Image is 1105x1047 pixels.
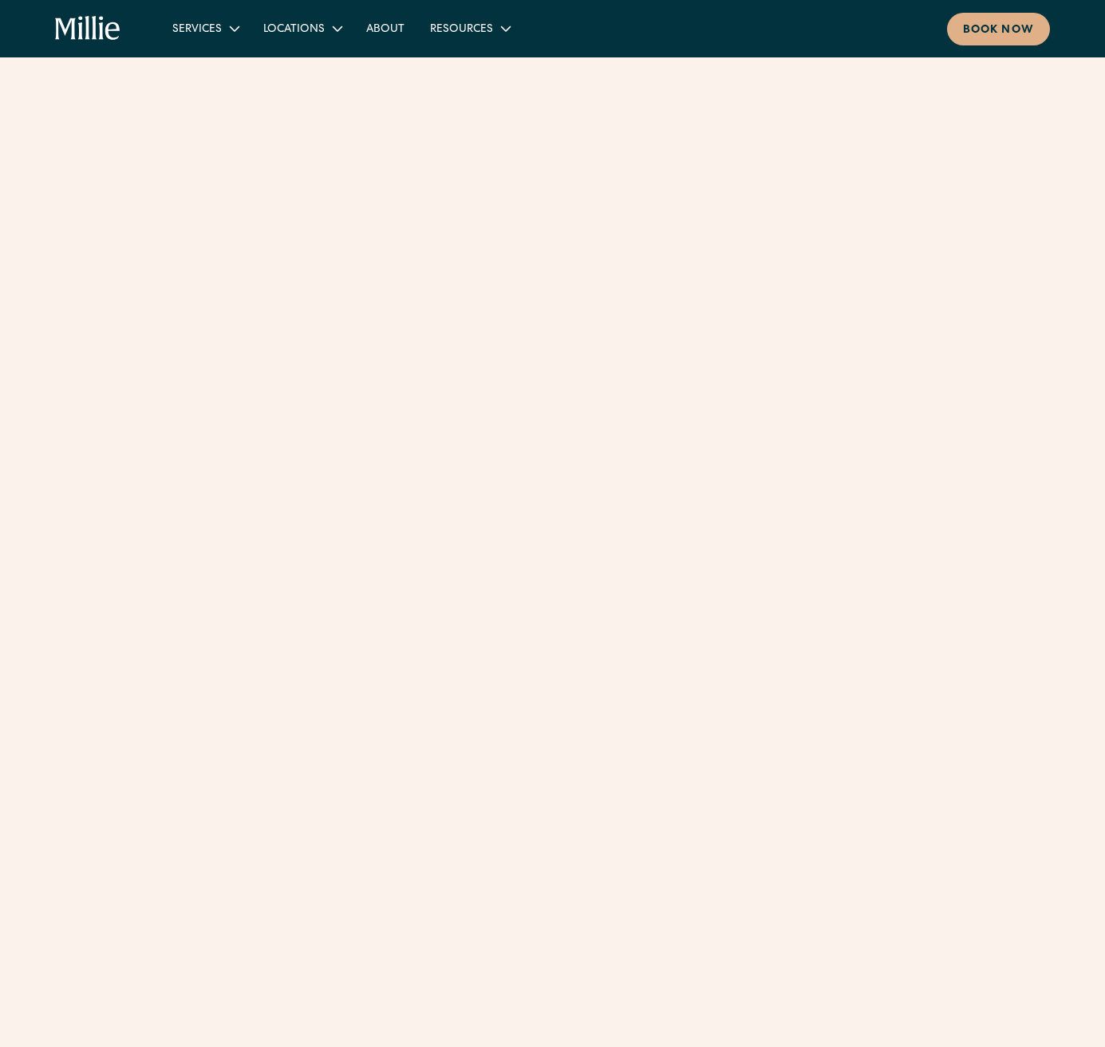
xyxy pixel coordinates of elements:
[430,22,493,38] div: Resources
[263,22,325,38] div: Locations
[251,15,353,41] div: Locations
[963,22,1034,39] div: Book now
[353,15,417,41] a: About
[55,16,120,41] a: home
[172,22,222,38] div: Services
[160,15,251,41] div: Services
[947,13,1050,45] a: Book now
[417,15,522,41] div: Resources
